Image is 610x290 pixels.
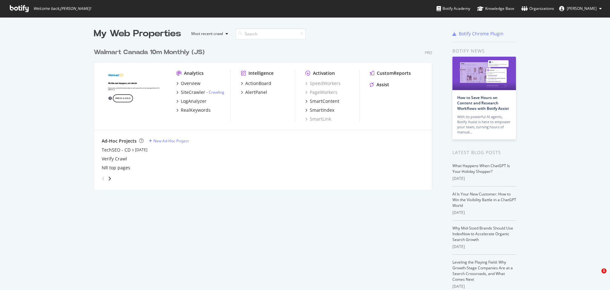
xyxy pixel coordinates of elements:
[567,6,597,11] span: ALexander Sekulic
[452,244,516,250] div: [DATE]
[102,156,127,162] a: Verify Crawl
[102,147,131,153] a: TechSEO - CD
[241,80,271,87] a: ActionBoard
[452,210,516,216] div: [DATE]
[376,81,389,88] div: Assist
[425,50,432,55] div: Pro
[176,98,207,104] a: LogAnalyzer
[452,284,516,289] div: [DATE]
[377,70,411,76] div: CustomReports
[248,70,274,76] div: Intelligence
[452,225,513,242] a: Why Mid-Sized Brands Should Use IndexNow to Accelerate Organic Search Growth
[102,165,130,171] a: NR top pages
[94,27,181,40] div: My Web Properties
[521,5,554,12] div: Organizations
[184,70,204,76] div: Analytics
[176,89,224,95] a: SiteCrawler- Crawling
[452,191,516,208] a: AI Is Your New Customer: How to Win the Visibility Battle in a ChatGPT World
[452,259,513,282] a: Leveling the Playing Field: Why Growth-Stage Companies Are at a Search Crossroads, and What Comes...
[310,98,339,104] div: SmartContent
[457,95,509,111] a: How to Save Hours on Content and Research Workflows with Botify Assist
[94,48,207,57] a: Walmart Canada 10m Monthly (JS)
[181,89,205,95] div: SiteCrawler
[370,70,411,76] a: CustomReports
[601,268,607,273] span: 1
[452,31,504,37] a: Botify Chrome Plugin
[457,114,511,135] div: With its powerful AI agents, Botify Assist is here to empower your team, turning hours of manual…
[305,89,337,95] a: PageWorkers
[102,70,166,122] img: walmart.ca
[477,5,514,12] div: Knowledge Base
[245,80,271,87] div: ActionBoard
[94,40,437,190] div: grid
[94,48,205,57] div: Walmart Canada 10m Monthly (JS)
[437,5,470,12] div: Botify Academy
[181,80,200,87] div: Overview
[452,163,510,174] a: What Happens When ChatGPT Is Your Holiday Shopper?
[245,89,267,95] div: AlertPanel
[310,107,334,113] div: SmartIndex
[153,138,189,144] div: New Ad-Hoc Project
[554,4,607,14] button: [PERSON_NAME]
[236,28,306,39] input: Search
[305,98,339,104] a: SmartContent
[207,89,224,95] div: -
[370,81,389,88] a: Assist
[99,173,107,184] div: angle-left
[102,138,137,144] div: Ad-Hoc Projects
[241,89,267,95] a: AlertPanel
[452,47,516,54] div: Botify news
[149,138,189,144] a: New Ad-Hoc Project
[588,268,604,284] iframe: Intercom live chat
[452,57,516,90] img: How to Save Hours on Content and Research Workflows with Botify Assist
[181,107,211,113] div: RealKeywords
[107,175,112,182] div: angle-right
[191,32,223,36] div: Most recent crawl
[313,70,335,76] div: Activation
[176,107,211,113] a: RealKeywords
[33,6,91,11] span: Welcome back, [PERSON_NAME] !
[452,176,516,181] div: [DATE]
[305,80,341,87] a: SpeedWorkers
[452,149,516,156] div: Latest Blog Posts
[176,80,200,87] a: Overview
[305,116,331,122] a: SmartLink
[305,107,334,113] a: SmartIndex
[459,31,504,37] div: Botify Chrome Plugin
[186,29,231,39] button: Most recent crawl
[209,89,224,95] a: Crawling
[135,147,147,152] a: [DATE]
[181,98,207,104] div: LogAnalyzer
